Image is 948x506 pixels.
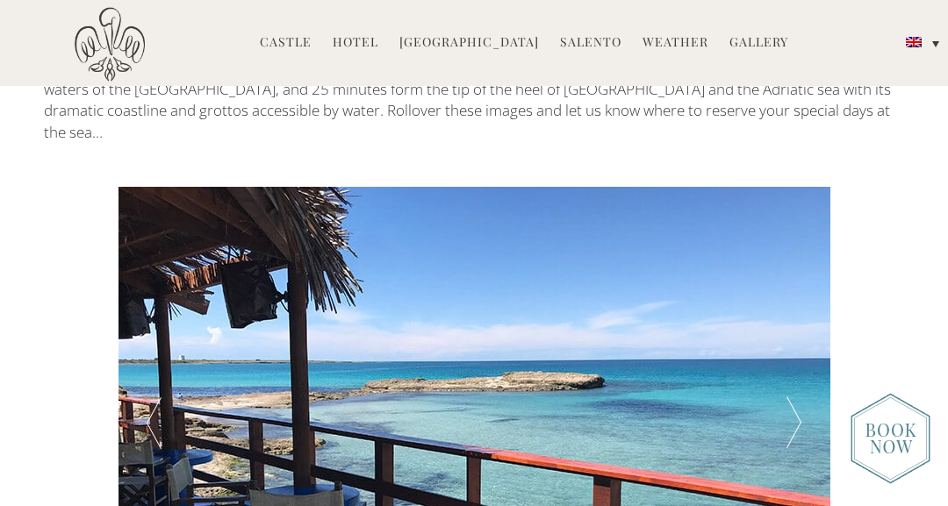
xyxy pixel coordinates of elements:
img: English [906,37,922,47]
a: Hotel [333,33,378,53]
a: Weather [643,33,708,53]
a: Gallery [729,33,788,53]
a: Castle [260,33,312,53]
img: Castello di Ugento [75,7,145,82]
a: Salento [560,33,621,53]
a: [GEOGRAPHIC_DATA] [399,33,539,53]
img: new-booknow.png [851,393,930,484]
